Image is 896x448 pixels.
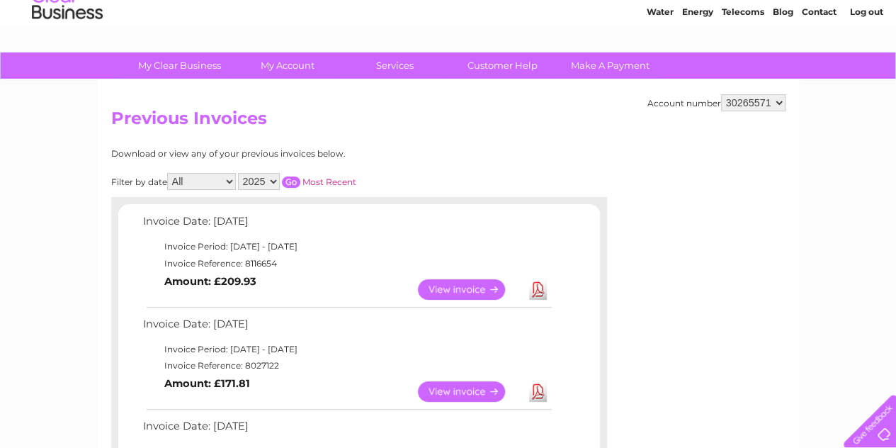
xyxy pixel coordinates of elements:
[529,279,547,300] a: Download
[140,238,554,255] td: Invoice Period: [DATE] - [DATE]
[418,279,522,300] a: View
[164,377,250,390] b: Amount: £171.81
[121,52,238,79] a: My Clear Business
[140,315,554,341] td: Invoice Date: [DATE]
[529,381,547,402] a: Download
[111,149,483,159] div: Download or view any of your previous invoices below.
[444,52,561,79] a: Customer Help
[682,60,713,71] a: Energy
[140,417,554,443] td: Invoice Date: [DATE]
[336,52,453,79] a: Services
[849,60,883,71] a: Log out
[114,8,783,69] div: Clear Business is a trading name of Verastar Limited (registered in [GEOGRAPHIC_DATA] No. 3667643...
[302,177,356,187] a: Most Recent
[140,341,554,358] td: Invoice Period: [DATE] - [DATE]
[802,60,837,71] a: Contact
[31,37,103,80] img: logo.png
[629,7,727,25] a: 0333 014 3131
[552,52,669,79] a: Make A Payment
[140,212,554,238] td: Invoice Date: [DATE]
[647,60,674,71] a: Water
[111,173,483,190] div: Filter by date
[722,60,764,71] a: Telecoms
[164,275,256,288] b: Amount: £209.93
[140,255,554,272] td: Invoice Reference: 8116654
[418,381,522,402] a: View
[229,52,346,79] a: My Account
[111,108,786,135] h2: Previous Invoices
[773,60,793,71] a: Blog
[140,357,554,374] td: Invoice Reference: 8027122
[647,94,786,111] div: Account number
